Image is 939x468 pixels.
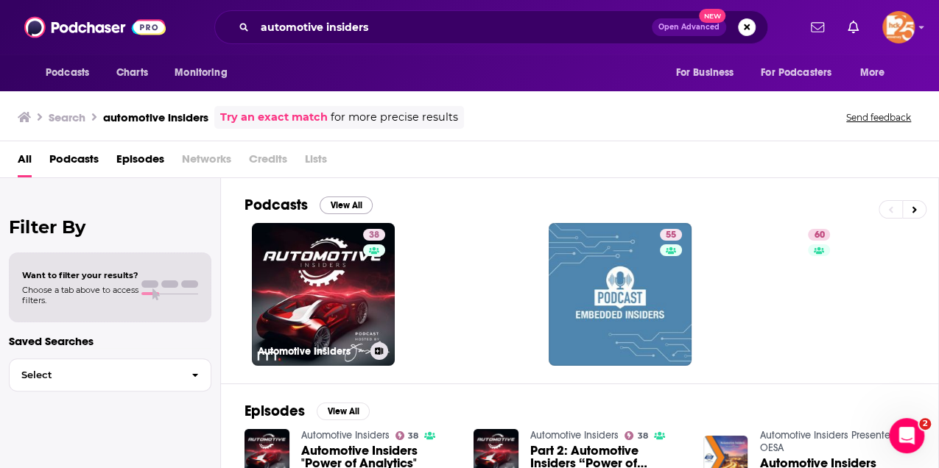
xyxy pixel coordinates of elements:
[850,59,904,87] button: open menu
[175,63,227,83] span: Monitoring
[751,59,853,87] button: open menu
[255,15,652,39] input: Search podcasts, credits, & more...
[317,403,370,420] button: View All
[761,63,831,83] span: For Podcasters
[842,15,865,40] a: Show notifications dropdown
[258,345,365,358] h3: Automotive Insiders
[116,147,164,177] a: Episodes
[9,334,211,348] p: Saved Searches
[164,59,246,87] button: open menu
[805,15,830,40] a: Show notifications dropdown
[49,147,99,177] a: Podcasts
[220,109,328,126] a: Try an exact match
[666,228,676,243] span: 55
[699,9,725,23] span: New
[9,358,211,391] button: Select
[107,59,157,87] a: Charts
[10,370,180,380] span: Select
[46,63,89,83] span: Podcasts
[408,433,418,439] span: 38
[697,223,840,366] a: 60
[245,196,373,214] a: PodcastsView All
[252,223,395,366] a: 38Automotive Insiders
[889,418,924,453] iframe: Intercom live chat
[305,147,327,177] span: Lists
[35,59,108,87] button: open menu
[808,229,830,241] a: 60
[182,147,231,177] span: Networks
[249,147,287,177] span: Credits
[245,402,370,420] a: EpisodesView All
[49,110,85,124] h3: Search
[245,196,308,214] h2: Podcasts
[395,431,419,440] a: 38
[638,433,648,439] span: 38
[660,229,682,241] a: 55
[18,147,32,177] a: All
[675,63,734,83] span: For Business
[860,63,885,83] span: More
[842,111,915,124] button: Send feedback
[331,109,458,126] span: for more precise results
[882,11,915,43] button: Show profile menu
[103,110,208,124] h3: automotive insiders
[363,229,385,241] a: 38
[116,63,148,83] span: Charts
[652,18,726,36] button: Open AdvancedNew
[658,24,720,31] span: Open Advanced
[919,418,931,430] span: 2
[214,10,768,44] div: Search podcasts, credits, & more...
[882,11,915,43] span: Logged in as kerrifulks
[22,270,138,280] span: Want to filter your results?
[245,402,305,420] h2: Episodes
[22,285,138,305] span: Choose a tab above to access filters.
[665,59,752,87] button: open menu
[814,228,824,243] span: 60
[549,223,692,366] a: 55
[301,429,390,442] a: Automotive Insiders
[759,429,910,454] a: Automotive Insiders Presented By OESA
[9,216,211,238] h2: Filter By
[24,13,166,41] img: Podchaser - Follow, Share and Rate Podcasts
[320,196,373,214] button: View All
[530,429,619,442] a: Automotive Insiders
[625,431,648,440] a: 38
[369,228,379,243] span: 38
[882,11,915,43] img: User Profile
